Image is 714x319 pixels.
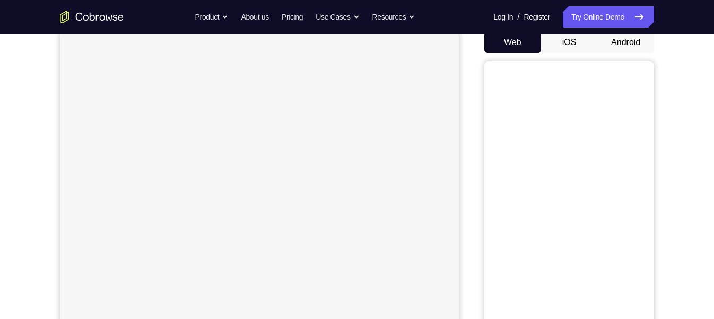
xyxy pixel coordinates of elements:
[195,6,229,28] button: Product
[493,6,513,28] a: Log In
[316,6,359,28] button: Use Cases
[563,6,654,28] a: Try Online Demo
[282,6,303,28] a: Pricing
[60,11,124,23] a: Go to the home page
[241,6,268,28] a: About us
[517,11,519,23] span: /
[372,6,415,28] button: Resources
[524,6,550,28] a: Register
[484,32,541,53] button: Web
[541,32,598,53] button: iOS
[597,32,654,53] button: Android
